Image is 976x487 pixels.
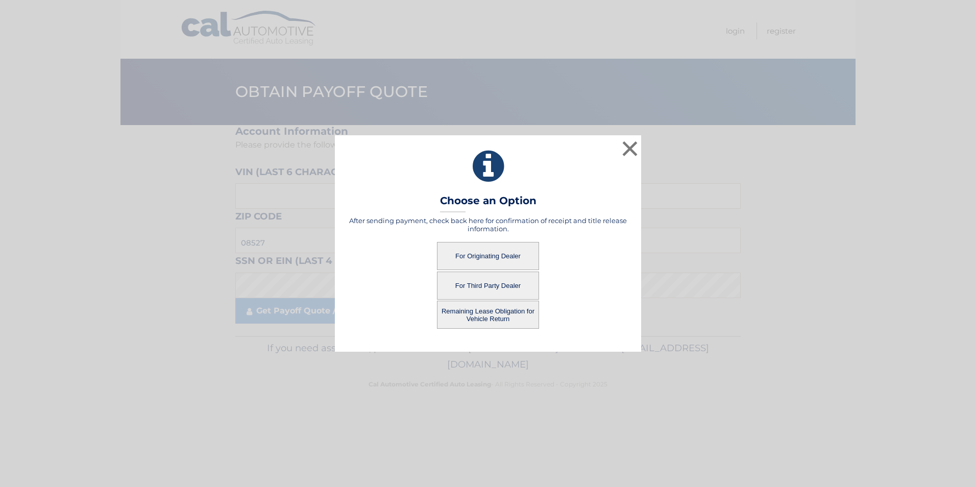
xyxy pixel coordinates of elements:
[620,138,640,159] button: ×
[348,216,628,233] h5: After sending payment, check back here for confirmation of receipt and title release information.
[440,194,536,212] h3: Choose an Option
[437,242,539,270] button: For Originating Dealer
[437,272,539,300] button: For Third Party Dealer
[437,301,539,329] button: Remaining Lease Obligation for Vehicle Return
